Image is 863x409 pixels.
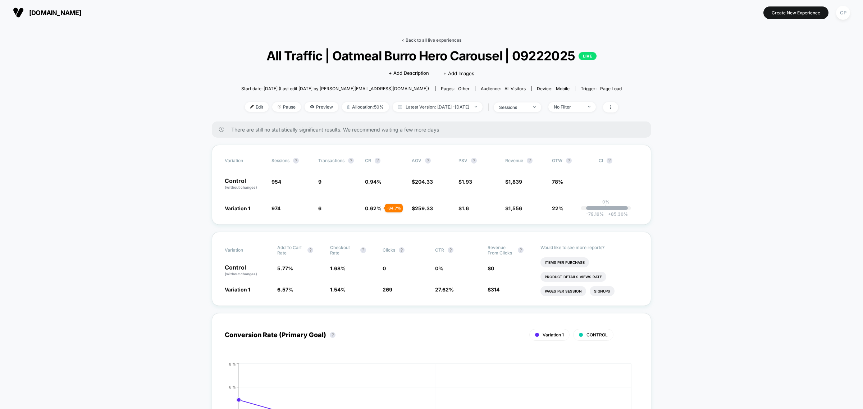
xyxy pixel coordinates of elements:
span: other [458,86,470,91]
span: 6.57 % [277,286,293,293]
button: ? [348,158,354,164]
button: ? [307,247,313,253]
span: $ [488,286,499,293]
span: Transactions [318,158,344,163]
span: There are still no statistically significant results. We recommend waiting a few more days [231,127,637,133]
li: Signups [590,286,615,296]
button: ? [293,158,299,164]
button: ? [527,158,533,164]
span: 1.54 % [330,286,346,293]
span: 1.93 [462,179,472,185]
span: 27.62 % [435,286,454,293]
span: $ [458,205,469,211]
span: 0 [383,265,386,271]
span: $ [412,205,433,211]
span: Page Load [600,86,622,91]
button: ? [607,158,612,164]
span: Variation 1 [225,286,250,293]
span: CTR [435,247,444,253]
span: | [486,102,494,112]
span: Variation 1 [543,332,564,337]
span: + Add Description [389,70,429,77]
span: Pause [272,102,301,112]
span: (without changes) [225,185,257,189]
span: 85.30 % [604,211,628,217]
span: Add To Cart Rate [277,245,304,256]
span: -79.16 % [586,211,604,217]
button: ? [518,247,524,253]
span: + [608,211,611,217]
span: Revenue [505,158,523,163]
span: Variation 1 [225,205,250,211]
button: ? [425,158,431,164]
div: Audience: [481,86,526,91]
a: < Back to all live experiences [402,37,461,43]
span: 1.68 % [330,265,346,271]
span: CI [599,158,638,164]
span: 0 [491,265,494,271]
span: 0 % [435,265,443,271]
span: 9 [318,179,321,185]
span: 1,556 [508,205,522,211]
span: Sessions [271,158,289,163]
img: end [533,106,536,108]
span: $ [505,205,522,211]
span: 1.6 [462,205,469,211]
button: ? [360,247,366,253]
span: OTW [552,158,592,164]
span: All Traffic | Oatmeal Burro Hero Carousel | 09222025 [260,48,603,63]
img: edit [250,105,254,109]
img: end [278,105,281,109]
img: calendar [398,105,402,109]
span: 0.94 % [365,179,382,185]
div: Pages: [441,86,470,91]
span: Checkout Rate [330,245,357,256]
span: [DOMAIN_NAME] [29,9,81,17]
span: Preview [305,102,338,112]
span: Device: [531,86,575,91]
li: Items Per Purchase [540,257,589,267]
li: Pages Per Session [540,286,586,296]
span: Variation [225,158,264,164]
button: ? [330,332,335,338]
button: ? [566,158,572,164]
span: Latest Version: [DATE] - [DATE] [393,102,483,112]
span: Allocation: 50% [342,102,389,112]
span: + Add Images [443,70,474,76]
span: 954 [271,179,281,185]
span: 259.33 [415,205,433,211]
span: 974 [271,205,280,211]
span: 314 [491,286,499,293]
span: Variation [225,245,264,256]
span: $ [458,179,472,185]
img: rebalance [347,105,350,109]
span: $ [505,179,522,185]
span: 1,839 [508,179,522,185]
span: mobile [556,86,570,91]
tspan: 8 % [229,362,236,366]
p: Would like to see more reports? [540,245,639,250]
button: [DOMAIN_NAME] [11,7,83,18]
p: Control [225,178,264,190]
p: Control [225,265,270,277]
div: Trigger: [581,86,622,91]
p: | [605,204,607,210]
span: 78% [552,179,563,185]
span: 5.77 % [277,265,293,271]
div: No Filter [554,104,583,110]
button: ? [375,158,380,164]
span: 0.62 % [365,205,382,211]
img: end [588,106,590,107]
span: $ [488,265,494,271]
span: 269 [383,286,392,293]
span: 22% [552,205,563,211]
span: PSV [458,158,467,163]
div: CP [836,6,850,20]
button: Create New Experience [763,6,828,19]
span: AOV [412,158,421,163]
img: Visually logo [13,7,24,18]
p: 0% [602,199,609,204]
div: sessions [499,105,528,110]
span: Start date: [DATE] (Last edit [DATE] by [PERSON_NAME][EMAIL_ADDRESS][DOMAIN_NAME]) [241,86,429,91]
button: ? [448,247,453,253]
